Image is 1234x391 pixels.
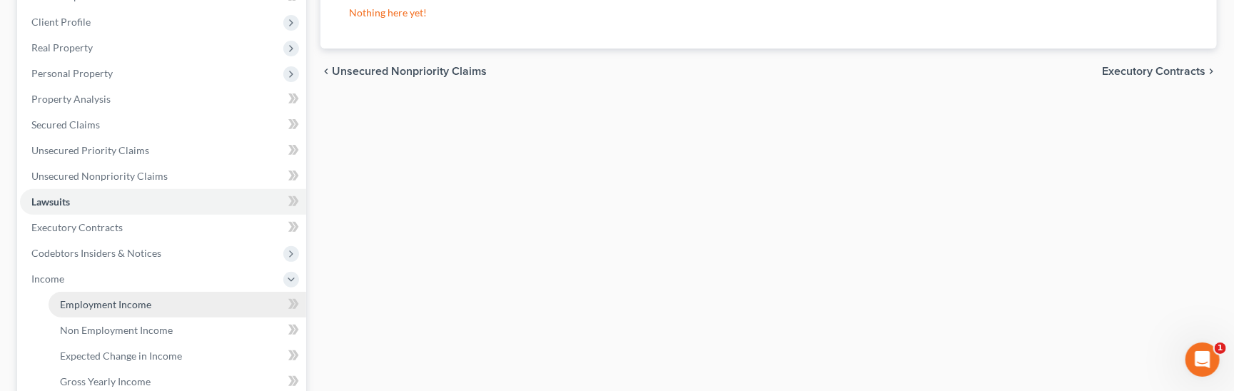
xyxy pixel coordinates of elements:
[60,375,151,387] span: Gross Yearly Income
[20,163,306,189] a: Unsecured Nonpriority Claims
[49,318,306,343] a: Non Employment Income
[1215,342,1226,354] span: 1
[31,41,93,54] span: Real Property
[320,66,332,77] i: chevron_left
[1102,66,1217,77] button: Executory Contracts chevron_right
[31,273,64,285] span: Income
[20,189,306,215] a: Lawsuits
[31,93,111,105] span: Property Analysis
[332,66,487,77] span: Unsecured Nonpriority Claims
[320,66,487,77] button: chevron_left Unsecured Nonpriority Claims
[60,324,173,336] span: Non Employment Income
[1205,66,1217,77] i: chevron_right
[31,221,123,233] span: Executory Contracts
[1102,66,1205,77] span: Executory Contracts
[31,67,113,79] span: Personal Property
[1185,342,1220,377] iframe: Intercom live chat
[20,138,306,163] a: Unsecured Priority Claims
[31,144,149,156] span: Unsecured Priority Claims
[349,6,1188,20] p: Nothing here yet!
[49,292,306,318] a: Employment Income
[31,247,161,259] span: Codebtors Insiders & Notices
[49,343,306,369] a: Expected Change in Income
[31,195,70,208] span: Lawsuits
[60,298,151,310] span: Employment Income
[20,112,306,138] a: Secured Claims
[31,118,100,131] span: Secured Claims
[31,170,168,182] span: Unsecured Nonpriority Claims
[31,16,91,28] span: Client Profile
[20,215,306,240] a: Executory Contracts
[20,86,306,112] a: Property Analysis
[60,350,182,362] span: Expected Change in Income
